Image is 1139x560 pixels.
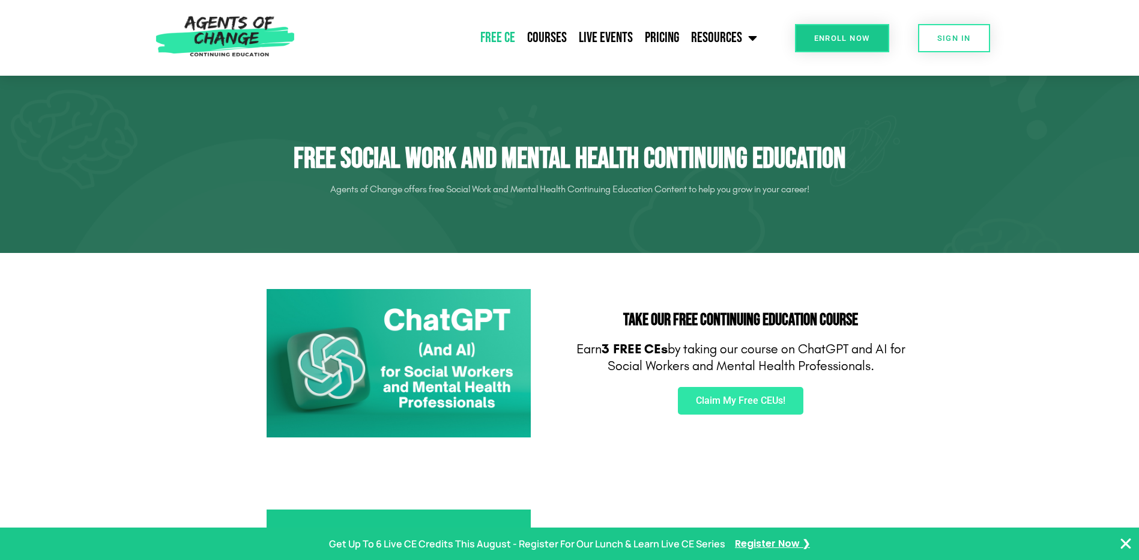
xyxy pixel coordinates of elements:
[234,180,906,199] p: Agents of Change offers free Social Work and Mental Health Continuing Education Content to help y...
[234,142,906,177] h1: Free Social Work and Mental Health Continuing Education
[678,387,803,415] a: Claim My Free CEUs!
[602,341,668,357] b: 3 FREE CEs
[1119,537,1133,551] button: Close Banner
[474,23,521,53] a: Free CE
[576,312,906,329] h2: Take Our FREE Continuing Education Course
[576,341,906,375] p: Earn by taking our course on ChatGPT and AI for Social Workers and Mental Health Professionals.
[329,535,725,553] p: Get Up To 6 Live CE Credits This August - Register For Our Lunch & Learn Live CE Series
[735,535,810,553] a: Register Now ❯
[301,23,763,53] nav: Menu
[521,23,573,53] a: Courses
[696,396,785,406] span: Claim My Free CEUs!
[814,34,870,42] span: Enroll Now
[937,34,971,42] span: SIGN IN
[573,23,639,53] a: Live Events
[639,23,685,53] a: Pricing
[918,24,990,52] a: SIGN IN
[795,24,889,52] a: Enroll Now
[685,23,763,53] a: Resources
